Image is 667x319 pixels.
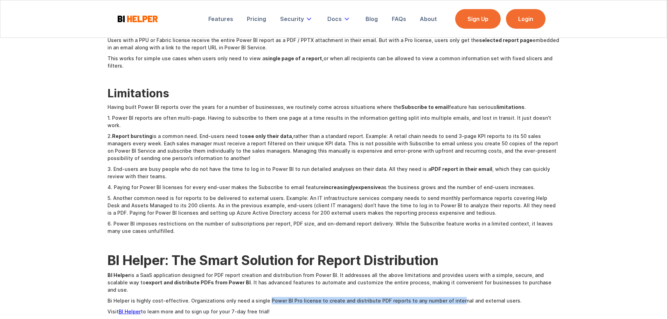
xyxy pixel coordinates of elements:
p: 5. Another common need is for reports to be delivered to external users. Example: An IT infrastru... [107,194,560,216]
h1: BI Helper: The Smart Solution for Report Distribution [107,252,560,268]
p: 3. End-users are busy people who do not have the time to log in to Power BI to run detailed analy... [107,165,560,180]
a: About [415,11,442,27]
div: FAQs [392,15,406,22]
a: BI Helper [119,308,141,314]
strong: PDF report in their email [431,166,492,172]
div: Features [208,15,233,22]
p: 2. is a common need. End-users need to rather than a standard report. Example: A retail chain nee... [107,132,560,162]
strong: BI Helper [107,272,130,278]
p: Users with a PPU or Fabric license receive the entire Power BI report as a PDF / PPTX attachment ... [107,36,560,51]
p: Bi Helper is highly cost-effective. Organizations only need a single Power BI Pro license to crea... [107,297,560,304]
div: Security [280,15,304,22]
p: is a SaaS application designed for PDF report creation and distribution from Power BI. It address... [107,271,560,293]
div: Docs [322,11,356,27]
div: Blog [366,15,378,22]
p: Having built Power BI reports over the years for a number of businesses, we routinely come across... [107,103,560,111]
strong: increasingly [324,184,355,190]
p: This works for simple use cases when users only need to view a or when all recipients can be allo... [107,55,560,69]
a: FAQs [387,11,411,27]
div: Docs [327,15,342,22]
p: 6. Power BI imposes restrictions on the number of subscriptions per report, PDF size, and on-dema... [107,220,560,235]
h2: Limitations [107,87,560,100]
p: ‍ [107,73,560,80]
div: Pricing [247,15,266,22]
a: Login [506,9,546,29]
a: Features [203,11,238,27]
p: Visit to learn more and to sign up for your 7-day free trial! [107,308,560,315]
strong: Report bursting [112,133,152,139]
strong: see only their data, [245,133,293,139]
a: Pricing [242,11,271,27]
div: Security [275,11,319,27]
a: Sign Up [455,9,501,29]
strong: Subscribe to email [401,104,449,110]
strong: single page of a report, [265,55,324,61]
p: 4. Paying for Power BI licenses for every end-user makes the Subscribe to email feature as the bu... [107,183,560,191]
div: About [420,15,437,22]
strong: limitations [496,104,524,110]
a: Blog [361,11,383,27]
strong: expensive [355,184,381,190]
strong: export and distribute PDFs from Power BI [146,279,251,285]
p: ‍ [107,238,560,245]
strong: selected report page [479,37,533,43]
p: 1. Power BI reports are often multi-page. Having to subscribe to them one page at a time results ... [107,114,560,129]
